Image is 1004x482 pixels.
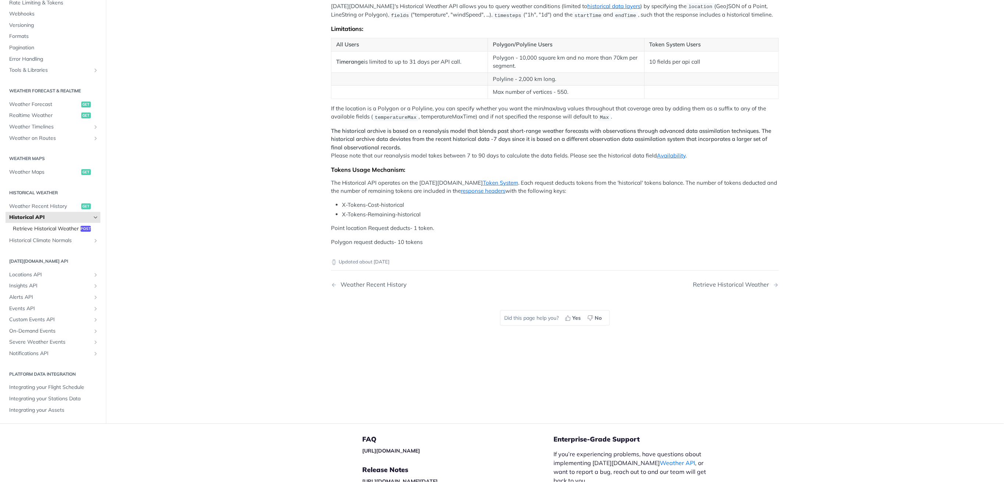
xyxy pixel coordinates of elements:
h5: FAQ [362,435,553,444]
span: Custom Events API [9,316,91,323]
p: Polygon request deducts- 10 tokens [331,238,779,247]
span: Weather Forecast [9,101,79,108]
td: Max number of vertices - 550. [488,86,644,99]
span: Integrating your Flight Schedule [9,384,99,391]
button: Show subpages for Tools & Libraries [93,67,99,73]
a: Weather TimelinesShow subpages for Weather Timelines [6,121,100,132]
a: Historical Climate NormalsShow subpages for Historical Climate Normals [6,235,100,246]
span: temperatureMax [375,114,416,120]
td: is limited to up to 31 days per API call. [331,51,488,72]
span: Insights API [9,282,91,290]
h2: Historical Weather [6,189,100,196]
span: Events API [9,305,91,312]
a: Realtime Weatherget [6,110,100,121]
a: Tools & LibrariesShow subpages for Tools & Libraries [6,65,100,76]
span: Error Handling [9,56,99,63]
span: Integrating your Assets [9,407,99,414]
p: Point location Request deducts- 1 token. [331,224,779,233]
a: Custom Events APIShow subpages for Custom Events API [6,314,100,325]
strong: The historical archive is based on a reanalysis model that blends past short-range weather foreca... [331,127,772,151]
h2: Weather Maps [6,155,100,162]
span: Locations API [9,271,91,279]
div: Did this page help you? [500,310,610,326]
a: Locations APIShow subpages for Locations API [6,269,100,280]
button: No [585,312,606,323]
h5: Release Notes [362,465,553,474]
span: Historical API [9,214,91,221]
th: All Users [331,38,488,52]
button: Hide subpages for Historical API [93,215,99,220]
span: endTime [615,13,636,18]
a: Alerts APIShow subpages for Alerts API [6,292,100,303]
span: Weather Recent History [9,203,79,210]
span: Retrieve Historical Weather [13,225,79,233]
button: Show subpages for Weather on Routes [93,135,99,141]
span: post [81,226,91,232]
span: Severe Weather Events [9,339,91,346]
a: Weather Mapsget [6,167,100,178]
div: Weather Recent History [337,281,407,288]
span: timesteps [495,13,521,18]
div: Tokens Usage Mechanism: [331,166,779,173]
span: Historical Climate Normals [9,237,91,244]
h2: [DATE][DOMAIN_NAME] API [6,258,100,265]
span: fields [391,13,409,18]
th: Polygon/Polyline Users [488,38,644,52]
a: Integrating your Stations Data [6,393,100,404]
button: Show subpages for Custom Events API [93,317,99,323]
span: No [595,314,602,322]
a: Weather Forecastget [6,99,100,110]
p: If the location is a Polygon or a Polyline, you can specify whether you want the min/max/avg valu... [331,104,779,121]
a: Weather API [660,459,695,467]
button: Yes [562,312,585,323]
a: Historical APIHide subpages for Historical API [6,212,100,223]
button: Show subpages for Events API [93,306,99,312]
li: X-Tokens-Cost-historical [342,201,779,209]
td: Polyline - 2,000 km long. [488,72,644,86]
span: Pagination [9,44,99,52]
p: [DATE][DOMAIN_NAME]'s Historical Weather API allows you to query weather conditions (limited to )... [331,2,779,20]
p: Please note that our reanalysis model takes between 7 to 90 days to calculate the data fields. Pl... [331,127,779,160]
span: Webhooks [9,10,99,18]
p: The Historical API operates on the [DATE][DOMAIN_NAME] . Each request deducts tokens from the 'hi... [331,179,779,195]
div: Retrieve Historical Weather [693,281,773,288]
a: Insights APIShow subpages for Insights API [6,280,100,291]
span: Yes [572,314,581,322]
a: Retrieve Historical Weatherpost [9,223,100,234]
button: Show subpages for Severe Weather Events [93,339,99,345]
span: startTime [574,13,601,18]
a: Weather on RoutesShow subpages for Weather on Routes [6,133,100,144]
a: Token System [483,179,518,186]
span: Alerts API [9,294,91,301]
span: get [81,169,91,175]
span: Max [600,114,609,120]
button: Show subpages for Historical Climate Normals [93,238,99,244]
h5: Enterprise-Grade Support [553,435,726,444]
a: Events APIShow subpages for Events API [6,303,100,314]
a: historical data layers [587,3,640,10]
a: Versioning [6,20,100,31]
span: Formats [9,33,99,40]
strong: Timerange [336,58,364,65]
a: Next Page: Retrieve Historical Weather [693,281,779,288]
span: Integrating your Stations Data [9,395,99,403]
a: [URL][DOMAIN_NAME] [362,447,420,454]
h2: Platform DATA integration [6,371,100,378]
span: location [688,4,712,10]
div: Limitations: [331,25,779,32]
a: Weather Recent Historyget [6,201,100,212]
a: Severe Weather EventsShow subpages for Severe Weather Events [6,337,100,348]
button: Show subpages for Alerts API [93,294,99,300]
span: get [81,113,91,118]
span: Weather Timelines [9,123,91,131]
span: Notifications API [9,350,91,357]
a: Previous Page: Weather Recent History [331,281,523,288]
a: Pagination [6,42,100,53]
th: Token System Users [644,38,779,52]
span: Weather Maps [9,169,79,176]
button: Show subpages for Locations API [93,272,99,278]
span: get [81,102,91,107]
span: On-Demand Events [9,327,91,335]
a: Webhooks [6,8,100,20]
span: Weather on Routes [9,135,91,142]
